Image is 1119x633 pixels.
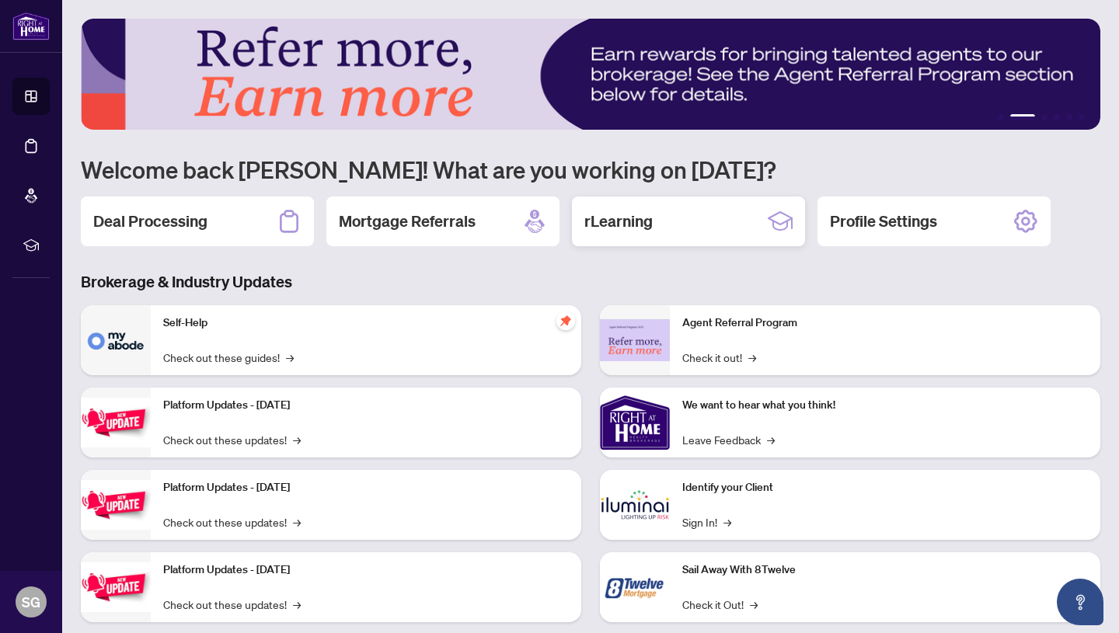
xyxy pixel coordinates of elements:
[600,319,670,362] img: Agent Referral Program
[1066,114,1072,120] button: 5
[584,210,653,232] h2: rLearning
[81,562,151,611] img: Platform Updates - June 23, 2025
[22,591,40,613] span: SG
[163,596,301,613] a: Check out these updates!→
[93,210,207,232] h2: Deal Processing
[682,596,758,613] a: Check it Out!→
[600,552,670,622] img: Sail Away With 8Twelve
[748,349,756,366] span: →
[600,388,670,457] img: We want to hear what you think!
[1010,114,1035,120] button: 2
[81,19,1100,130] img: Slide 1
[1079,114,1085,120] button: 6
[163,479,569,496] p: Platform Updates - [DATE]
[163,513,301,530] a: Check out these updates!→
[767,431,775,448] span: →
[1057,579,1103,625] button: Open asap
[1054,114,1060,120] button: 4
[163,562,569,579] p: Platform Updates - [DATE]
[293,513,301,530] span: →
[81,398,151,447] img: Platform Updates - July 21, 2025
[682,315,1088,332] p: Agent Referral Program
[998,114,1004,120] button: 1
[682,513,731,530] a: Sign In!→
[293,596,301,613] span: →
[830,210,937,232] h2: Profile Settings
[682,349,756,366] a: Check it out!→
[81,305,151,375] img: Self-Help
[339,210,476,232] h2: Mortgage Referrals
[723,513,731,530] span: →
[163,431,301,448] a: Check out these updates!→
[81,271,1100,293] h3: Brokerage & Industry Updates
[682,397,1088,414] p: We want to hear what you think!
[682,431,775,448] a: Leave Feedback→
[163,315,569,332] p: Self-Help
[682,562,1088,579] p: Sail Away With 8Twelve
[600,470,670,540] img: Identify your Client
[12,12,50,40] img: logo
[682,479,1088,496] p: Identify your Client
[286,349,294,366] span: →
[750,596,758,613] span: →
[556,311,575,330] span: pushpin
[163,349,294,366] a: Check out these guides!→
[81,480,151,529] img: Platform Updates - July 8, 2025
[163,397,569,414] p: Platform Updates - [DATE]
[1041,114,1048,120] button: 3
[293,431,301,448] span: →
[81,155,1100,184] h1: Welcome back [PERSON_NAME]! What are you working on [DATE]?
